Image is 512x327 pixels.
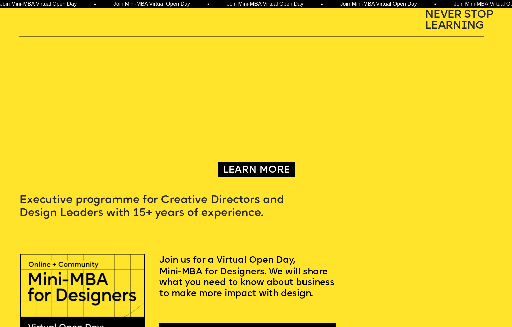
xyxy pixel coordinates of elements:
[19,195,287,218] span: Executive programme for Creative Directors and Design Leaders with 15+ years of experience.
[434,2,436,7] span: •
[94,2,96,7] span: •
[425,10,493,20] span: NEVER STOP
[207,2,210,7] span: •
[159,255,337,267] a: Join us for a Virtual Open Day,
[461,21,467,31] span: I
[221,161,292,180] a: LEARN MORE
[321,2,323,7] span: •
[425,21,484,31] span: LEARN NG
[159,267,337,300] a: Mini-MBA for Designers. We will share what you need to know about business to make more impact wi...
